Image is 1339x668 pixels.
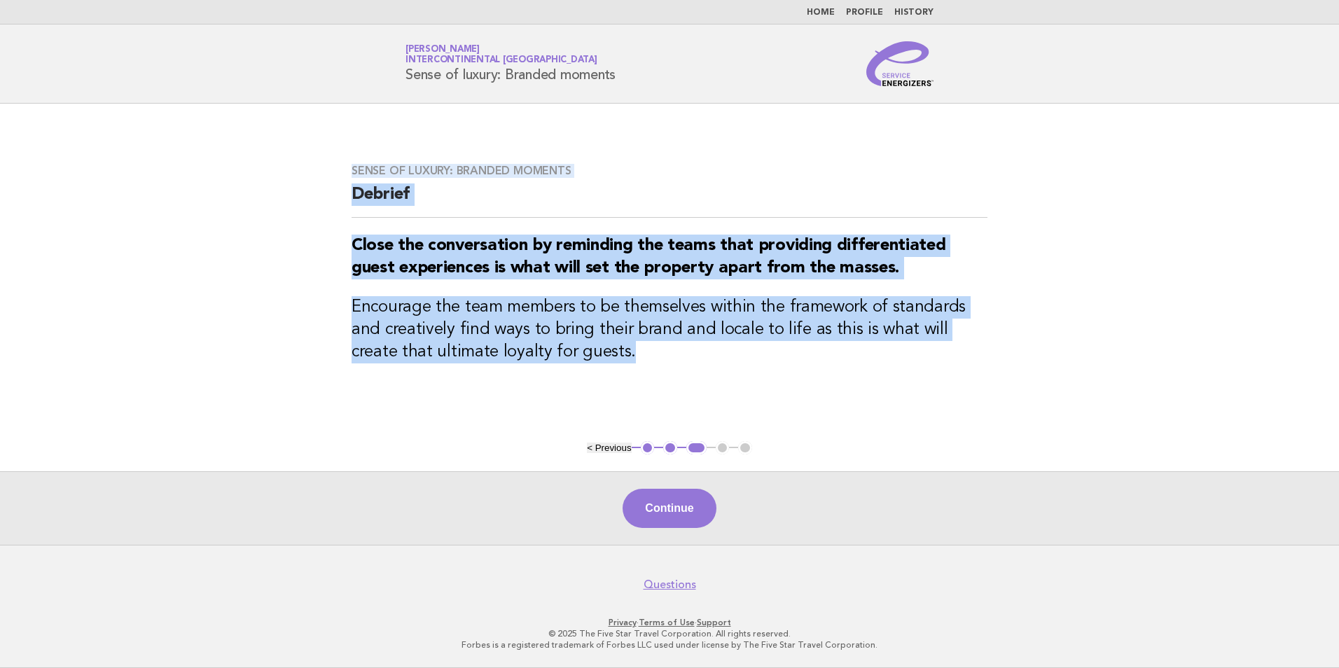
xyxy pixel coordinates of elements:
[241,617,1098,628] p: · ·
[623,489,716,528] button: Continue
[405,46,616,82] h1: Sense of luxury: Branded moments
[352,164,987,178] h3: Sense of luxury: Branded moments
[405,45,597,64] a: [PERSON_NAME]InterContinental [GEOGRAPHIC_DATA]
[241,628,1098,639] p: © 2025 The Five Star Travel Corporation. All rights reserved.
[697,618,731,627] a: Support
[587,443,631,453] button: < Previous
[686,441,707,455] button: 3
[352,183,987,218] h2: Debrief
[241,639,1098,650] p: Forbes is a registered trademark of Forbes LLC used under license by The Five Star Travel Corpora...
[641,441,655,455] button: 1
[644,578,696,592] a: Questions
[352,237,946,277] strong: Close the conversation by reminding the teams that providing differentiated guest experiences is ...
[846,8,883,17] a: Profile
[894,8,934,17] a: History
[639,618,695,627] a: Terms of Use
[866,41,934,86] img: Service Energizers
[807,8,835,17] a: Home
[609,618,637,627] a: Privacy
[405,56,597,65] span: InterContinental [GEOGRAPHIC_DATA]
[663,441,677,455] button: 2
[352,296,987,363] h3: Encourage the team members to be themselves within the framework of standards and creatively find...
